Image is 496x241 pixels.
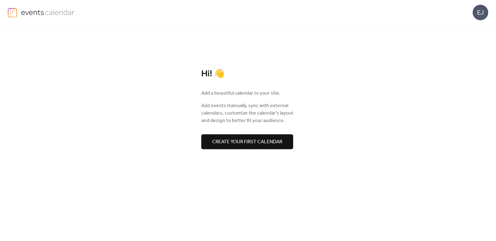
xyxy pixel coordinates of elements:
[21,7,75,17] img: logo-type
[8,7,17,17] img: logo
[201,102,295,125] span: Add events manually, sync with external calendars, customize the calendar's layout and design to ...
[201,69,295,79] div: Hi! 👋
[201,90,280,97] span: Add a beautiful calendar to your site.
[201,134,293,149] button: Create your first calendar
[473,5,488,20] div: EJ
[212,138,282,146] span: Create your first calendar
